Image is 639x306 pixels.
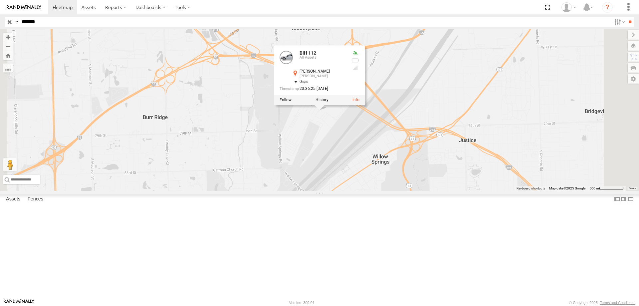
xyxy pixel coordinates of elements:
button: Keyboard shortcuts [517,186,545,191]
div: Nele . [559,2,578,12]
span: 0 [300,79,308,84]
label: Fences [24,194,47,204]
label: View Asset History [316,98,328,103]
label: Dock Summary Table to the Right [620,194,627,204]
label: Realtime tracking of Asset [280,98,292,103]
label: Hide Summary Table [627,194,634,204]
label: Map Settings [628,74,639,84]
button: Drag Pegman onto the map to open Street View [3,158,17,171]
button: Zoom out [3,42,13,51]
div: All Assets [300,56,346,60]
button: Zoom Home [3,51,13,60]
span: Map data ©2025 Google [549,186,585,190]
div: Last Event GSM Signal Strength [351,65,359,70]
div: Version: 309.01 [289,301,315,305]
a: Visit our Website [4,299,34,306]
label: Dock Summary Table to the Left [614,194,620,204]
span: 500 m [589,186,599,190]
a: Terms (opens in new tab) [629,187,636,190]
i: ? [602,2,613,13]
div: [PERSON_NAME] [300,69,346,74]
div: © Copyright 2025 - [569,301,635,305]
a: BIH 112 [300,50,316,56]
div: Valid GPS Fix [351,51,359,56]
label: Assets [3,194,24,204]
a: View Asset Details [352,98,359,103]
label: Search Query [14,17,19,27]
button: Zoom in [3,33,13,42]
img: rand-logo.svg [7,5,41,10]
a: Terms and Conditions [600,301,635,305]
div: No battery health information received from this device. [351,58,359,63]
a: View Asset Details [280,51,293,64]
button: Map Scale: 500 m per 70 pixels [587,186,626,191]
label: Measure [3,63,13,73]
label: Search Filter Options [612,17,626,27]
div: Date/time of location update [280,87,346,91]
div: [PERSON_NAME] [300,74,346,78]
